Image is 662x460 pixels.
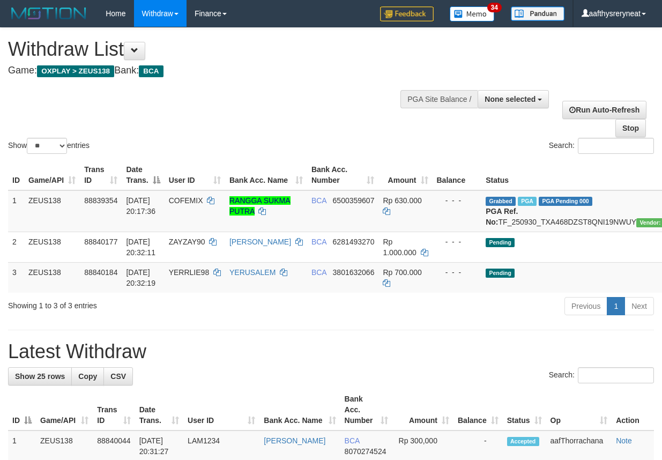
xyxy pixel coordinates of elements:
[80,160,122,190] th: Trans ID: activate to sort column ascending
[8,65,430,76] h4: Game: Bank:
[615,119,646,137] a: Stop
[24,190,80,232] td: ZEUS138
[311,268,326,277] span: BCA
[486,207,518,226] b: PGA Ref. No:
[478,90,549,108] button: None selected
[122,160,164,190] th: Date Trans.: activate to sort column descending
[307,160,379,190] th: Bank Acc. Number: activate to sort column ascending
[165,160,225,190] th: User ID: activate to sort column ascending
[8,296,268,311] div: Showing 1 to 3 of 3 entries
[126,268,155,287] span: [DATE] 20:32:19
[549,367,654,383] label: Search:
[511,6,564,21] img: panduan.png
[8,190,24,232] td: 1
[383,238,416,257] span: Rp 1.000.000
[8,341,654,362] h1: Latest Withdraw
[311,196,326,205] span: BCA
[169,238,205,246] span: ZAYZAY90
[380,6,434,21] img: Feedback.jpg
[84,196,117,205] span: 88839354
[311,238,326,246] span: BCA
[345,447,386,456] span: Copy 8070274524 to clipboard
[229,268,276,277] a: YERUSALEM
[93,389,135,431] th: Trans ID: activate to sort column ascending
[433,160,482,190] th: Balance
[546,389,612,431] th: Op: activate to sort column ascending
[333,238,375,246] span: Copy 6281493270 to clipboard
[453,389,503,431] th: Balance: activate to sort column ascending
[126,196,155,216] span: [DATE] 20:17:36
[578,367,654,383] input: Search:
[139,65,163,77] span: BCA
[383,196,421,205] span: Rp 630.000
[450,6,495,21] img: Button%20Memo.svg
[612,389,654,431] th: Action
[400,90,478,108] div: PGA Site Balance /
[264,436,325,445] a: [PERSON_NAME]
[78,372,97,381] span: Copy
[24,262,80,293] td: ZEUS138
[36,389,93,431] th: Game/API: activate to sort column ascending
[486,238,515,247] span: Pending
[507,437,539,446] span: Accepted
[259,389,340,431] th: Bank Acc. Name: activate to sort column ascending
[562,101,646,119] a: Run Auto-Refresh
[8,160,24,190] th: ID
[564,297,607,315] a: Previous
[8,232,24,262] td: 2
[126,238,155,257] span: [DATE] 20:32:11
[340,389,393,431] th: Bank Acc. Number: activate to sort column ascending
[392,389,453,431] th: Amount: activate to sort column ascending
[8,138,90,154] label: Show entries
[518,197,537,206] span: Marked by aafsolysreylen
[24,160,80,190] th: Game/API: activate to sort column ascending
[8,389,36,431] th: ID: activate to sort column descending
[487,3,502,12] span: 34
[437,195,478,206] div: - - -
[345,436,360,445] span: BCA
[229,196,291,216] a: RANGGA SUKMA PUTRA
[437,267,478,278] div: - - -
[84,268,117,277] span: 88840184
[549,138,654,154] label: Search:
[378,160,432,190] th: Amount: activate to sort column ascending
[37,65,114,77] span: OXPLAY > ZEUS138
[485,95,535,103] span: None selected
[110,372,126,381] span: CSV
[15,372,65,381] span: Show 25 rows
[84,238,117,246] span: 88840177
[624,297,654,315] a: Next
[27,138,67,154] select: Showentries
[333,196,375,205] span: Copy 6500359607 to clipboard
[486,197,516,206] span: Grabbed
[607,297,625,315] a: 1
[8,5,90,21] img: MOTION_logo.png
[503,389,546,431] th: Status: activate to sort column ascending
[383,268,421,277] span: Rp 700.000
[539,197,592,206] span: PGA Pending
[229,238,291,246] a: [PERSON_NAME]
[169,268,209,277] span: YERRLIE98
[333,268,375,277] span: Copy 3801632066 to clipboard
[225,160,307,190] th: Bank Acc. Name: activate to sort column ascending
[616,436,632,445] a: Note
[103,367,133,385] a: CSV
[71,367,104,385] a: Copy
[8,262,24,293] td: 3
[486,269,515,278] span: Pending
[135,389,183,431] th: Date Trans.: activate to sort column ascending
[437,236,478,247] div: - - -
[8,367,72,385] a: Show 25 rows
[183,389,259,431] th: User ID: activate to sort column ascending
[169,196,203,205] span: COFEMIX
[24,232,80,262] td: ZEUS138
[8,39,430,60] h1: Withdraw List
[578,138,654,154] input: Search:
